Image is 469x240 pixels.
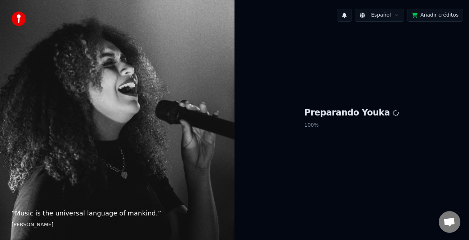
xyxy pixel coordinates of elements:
footer: [PERSON_NAME] [12,221,223,228]
h1: Preparando Youka [304,107,399,119]
button: Añadir créditos [407,9,463,22]
img: youka [12,12,26,26]
p: 100 % [304,119,399,132]
a: Chat abierto [439,211,460,233]
p: “ Music is the universal language of mankind. ” [12,208,223,218]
